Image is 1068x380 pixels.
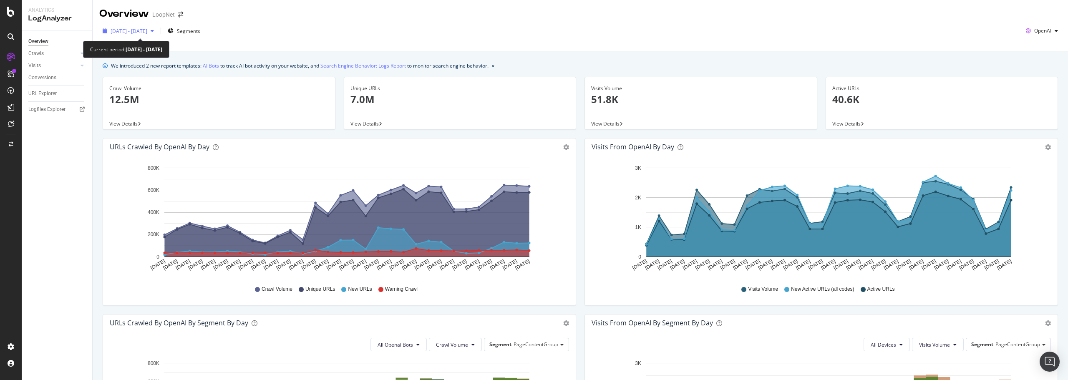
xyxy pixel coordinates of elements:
[162,258,179,271] text: [DATE]
[908,258,924,271] text: [DATE]
[919,341,950,348] span: Visits Volume
[1023,24,1061,38] button: OpenAI
[28,49,44,58] div: Crawls
[770,258,786,271] text: [DATE]
[148,209,159,215] text: 400K
[376,258,393,271] text: [DATE]
[350,85,570,92] div: Unique URLs
[225,258,242,271] text: [DATE]
[514,258,531,271] text: [DATE]
[177,28,200,35] span: Segments
[694,258,711,271] text: [DATE]
[28,73,56,82] div: Conversions
[148,165,159,171] text: 800K
[350,120,379,127] span: View Details
[820,258,836,271] text: [DATE]
[28,89,57,98] div: URL Explorer
[795,258,811,271] text: [DATE]
[370,338,427,351] button: All Openai Bots
[439,258,456,271] text: [DATE]
[429,338,482,351] button: Crawl Volume
[592,143,674,151] div: Visits from OpenAI by day
[109,92,329,106] p: 12.5M
[638,254,641,260] text: 0
[103,61,1058,70] div: info banner
[28,49,78,58] a: Crawls
[313,258,330,271] text: [DATE]
[832,92,1052,106] p: 40.6K
[748,286,778,293] span: Visits Volume
[148,187,159,193] text: 600K
[110,319,248,327] div: URLs Crawled by OpenAI By Segment By Day
[348,286,372,293] span: New URLs
[28,14,86,23] div: LogAnalyzer
[644,258,661,271] text: [DATE]
[300,258,317,271] text: [DATE]
[152,10,175,19] div: LoopNet
[350,92,570,106] p: 7.0M
[275,258,292,271] text: [DATE]
[489,258,506,271] text: [DATE]
[436,341,468,348] span: Crawl Volume
[592,319,713,327] div: Visits from OpenAI By Segment By Day
[971,258,987,271] text: [DATE]
[591,85,811,92] div: Visits Volume
[983,258,1000,271] text: [DATE]
[187,258,204,271] text: [DATE]
[635,360,641,366] text: 3K
[401,258,418,271] text: [DATE]
[464,258,481,271] text: [DATE]
[592,162,1048,278] svg: A chart.
[476,258,493,271] text: [DATE]
[90,45,162,54] div: Current period:
[489,341,511,348] span: Segment
[28,105,86,114] a: Logfiles Explorer
[719,258,736,271] text: [DATE]
[864,338,910,351] button: All Devices
[178,12,183,18] div: arrow-right-arrow-left
[110,162,566,278] svg: A chart.
[833,258,849,271] text: [DATE]
[111,61,489,70] div: We introduced 2 new report templates: to track AI bot activity on your website, and to monitor se...
[996,258,1013,271] text: [DATE]
[99,7,149,21] div: Overview
[933,258,950,271] text: [DATE]
[682,258,698,271] text: [DATE]
[807,258,824,271] text: [DATE]
[451,258,468,271] text: [DATE]
[28,61,78,70] a: Visits
[791,286,854,293] span: New Active URLs (all codes)
[109,85,329,92] div: Crawl Volume
[631,258,648,271] text: [DATE]
[109,120,138,127] span: View Details
[1045,320,1051,326] div: gear
[200,258,217,271] text: [DATE]
[1034,27,1051,34] span: OpenAI
[28,89,86,98] a: URL Explorer
[250,258,267,271] text: [DATE]
[99,24,157,38] button: [DATE] - [DATE]
[501,258,518,271] text: [DATE]
[28,73,86,82] a: Conversions
[378,341,413,348] span: All Openai Bots
[563,144,569,150] div: gear
[305,286,335,293] span: Unique URLs
[28,37,86,46] a: Overview
[426,258,443,271] text: [DATE]
[288,258,305,271] text: [DATE]
[28,37,48,46] div: Overview
[757,258,774,271] text: [DATE]
[657,258,673,271] text: [DATE]
[782,258,799,271] text: [DATE]
[263,258,280,271] text: [DATE]
[958,258,975,271] text: [DATE]
[110,143,209,151] div: URLs Crawled by OpenAI by day
[858,258,874,271] text: [DATE]
[707,258,723,271] text: [DATE]
[325,258,342,271] text: [DATE]
[867,286,895,293] span: Active URLs
[212,258,229,271] text: [DATE]
[971,341,993,348] span: Segment
[363,258,380,271] text: [DATE]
